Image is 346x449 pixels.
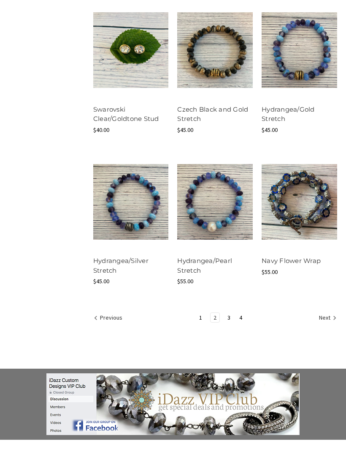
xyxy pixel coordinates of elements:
[236,313,245,323] a: Page 4 of 4
[93,1,169,101] a: Swarovski Clear/Goldtone Stud
[177,278,193,285] span: $55.00
[262,164,337,240] img: Navy Flower Wrap
[94,313,125,324] a: Previous
[211,313,219,323] a: Page 2 of 4
[262,106,315,123] a: Hydrangea/Gold Stretch
[316,313,337,324] a: Next
[93,13,169,88] img: Swarovski Clear/Goldtone Stud
[93,278,109,285] span: $45.00
[93,164,169,240] img: Hydrangea/Silver Stretch
[177,13,253,88] img: Czech Black and Gold Stretch
[93,153,169,252] a: Hydrangea/Silver Stretch
[93,257,149,275] a: Hydrangea/Silver Stretch
[262,126,278,134] span: $45.00
[196,313,205,323] a: Page 1 of 4
[262,257,321,265] a: Navy Flower Wrap
[93,106,159,123] a: Swarovski Clear/Goldtone Stud
[262,13,337,88] img: Hydrangea/Gold Stretch
[93,126,109,134] span: $40.00
[93,313,337,325] nav: pagination
[177,1,253,101] a: Czech Black and Gold Stretch
[177,164,253,240] img: Hydrangea/Pearl Stretch
[177,153,253,252] a: Hydrangea/Pearl Stretch
[46,374,300,435] img: banner-small.jpg
[224,313,233,323] a: Page 3 of 4
[262,1,337,101] a: Hydrangea/Gold Stretch
[262,268,278,276] span: $55.00
[177,126,193,134] span: $45.00
[177,106,248,123] a: Czech Black and Gold Stretch
[177,257,232,275] a: Hydrangea/Pearl Stretch
[262,153,337,252] a: Navy Flower Wrap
